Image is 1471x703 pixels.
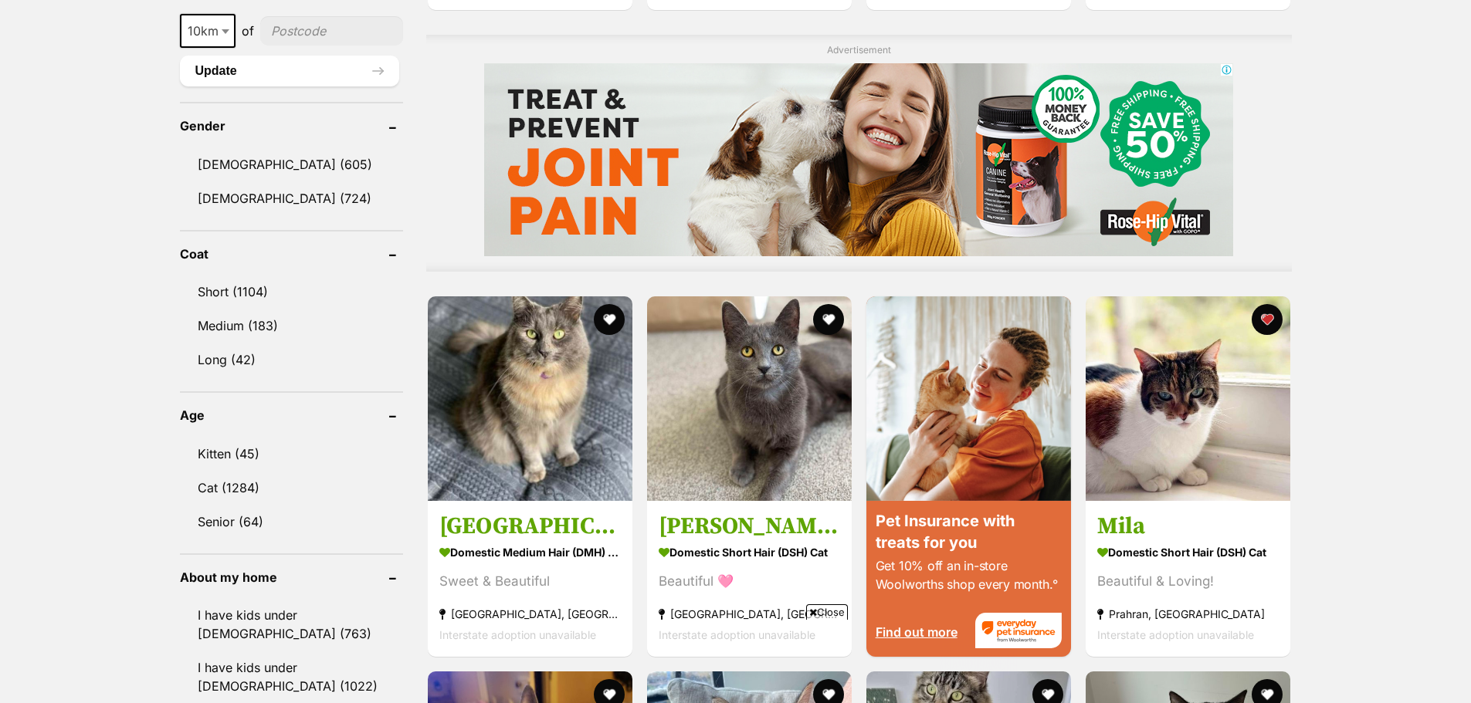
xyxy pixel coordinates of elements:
[1086,500,1290,657] a: Mila Domestic Short Hair (DSH) Cat Beautiful & Loving! Prahran, [GEOGRAPHIC_DATA] Interstate adop...
[1252,304,1283,335] button: favourite
[180,408,403,422] header: Age
[439,571,621,592] div: Sweet & Beautiful
[181,20,234,42] span: 10km
[242,22,254,40] span: of
[659,571,840,592] div: Beautiful 🩷
[455,626,1017,695] iframe: Advertisement
[647,500,852,657] a: [PERSON_NAME] 🩷 Domestic Short Hair (DSH) Cat Beautiful 🩷 [GEOGRAPHIC_DATA], [GEOGRAPHIC_DATA] In...
[1097,628,1254,641] span: Interstate adoption unavailable
[439,603,621,624] strong: [GEOGRAPHIC_DATA], [GEOGRAPHIC_DATA]
[180,148,403,181] a: [DEMOGRAPHIC_DATA] (605)
[647,296,852,501] img: Sarabi 🩷 - Domestic Short Hair (DSH) Cat
[180,505,403,538] a: Senior (64)
[180,570,403,584] header: About my home
[484,63,1233,256] iframe: Advertisement
[1097,603,1279,624] strong: Prahran, [GEOGRAPHIC_DATA]
[1097,571,1279,592] div: Beautiful & Loving!
[180,343,403,376] a: Long (42)
[1097,541,1279,563] strong: Domestic Short Hair (DSH) Cat
[659,603,840,624] strong: [GEOGRAPHIC_DATA], [GEOGRAPHIC_DATA]
[180,438,403,470] a: Kitten (45)
[1086,296,1290,501] img: Mila - Domestic Short Hair (DSH) Cat
[180,309,403,342] a: Medium (183)
[180,14,236,48] span: 10km
[428,500,632,657] a: [GEOGRAPHIC_DATA] Domestic Medium Hair (DMH) Cat Sweet & Beautiful [GEOGRAPHIC_DATA], [GEOGRAPHIC...
[659,541,840,563] strong: Domestic Short Hair (DSH) Cat
[180,471,403,504] a: Cat (1284)
[439,512,621,541] h3: [GEOGRAPHIC_DATA]
[180,182,403,215] a: [DEMOGRAPHIC_DATA] (724)
[426,35,1292,272] div: Advertisement
[180,247,403,261] header: Coat
[180,651,403,702] a: I have kids under [DEMOGRAPHIC_DATA] (1022)
[594,304,625,335] button: favourite
[1097,512,1279,541] h3: Mila
[180,119,403,133] header: Gender
[806,604,848,620] span: Close
[439,541,621,563] strong: Domestic Medium Hair (DMH) Cat
[180,275,403,308] a: Short (1104)
[813,304,844,335] button: favourite
[180,56,399,86] button: Update
[260,16,403,46] input: postcode
[659,512,840,541] h3: [PERSON_NAME] 🩷
[428,296,632,501] img: Paris - Domestic Medium Hair (DMH) Cat
[180,599,403,650] a: I have kids under [DEMOGRAPHIC_DATA] (763)
[439,628,596,641] span: Interstate adoption unavailable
